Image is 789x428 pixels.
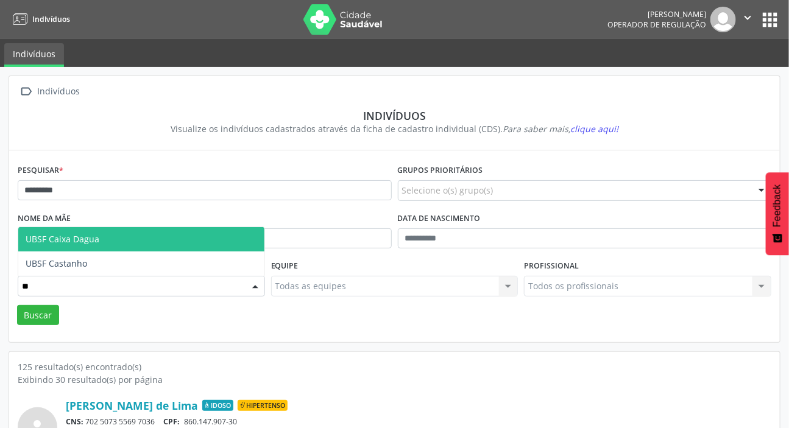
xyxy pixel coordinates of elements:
[18,83,82,100] a:  Indivíduos
[271,257,299,276] label: Equipe
[736,7,759,32] button: 
[398,161,483,180] label: Grupos prioritários
[164,416,180,427] span: CPF:
[26,109,763,122] div: Indivíduos
[524,257,579,276] label: Profissional
[18,373,771,386] div: Exibindo 30 resultado(s) por página
[607,19,706,30] span: Operador de regulação
[32,14,70,24] span: Indivíduos
[402,184,494,197] span: Selecione o(s) grupo(s)
[66,416,771,427] div: 702 5073 5569 7036
[766,172,789,255] button: Feedback - Mostrar pesquisa
[26,258,87,269] span: UBSF Castanho
[17,305,59,326] button: Buscar
[710,7,736,32] img: img
[18,83,35,100] i: 
[18,360,771,373] div: 125 resultado(s) encontrado(s)
[18,209,71,228] label: Nome da mãe
[184,416,237,427] span: 860.147.907-30
[772,184,783,227] span: Feedback
[18,161,63,180] label: Pesquisar
[570,123,618,135] span: clique aqui!
[26,233,99,245] span: UBSF Caixa Dagua
[503,123,618,135] i: Para saber mais,
[9,9,70,29] a: Indivíduos
[238,400,288,411] span: Hipertenso
[741,11,754,24] i: 
[66,416,83,427] span: CNS:
[202,400,233,411] span: Idoso
[4,43,64,67] a: Indivíduos
[759,9,780,30] button: apps
[607,9,706,19] div: [PERSON_NAME]
[66,399,198,412] a: [PERSON_NAME] de Lima
[26,122,763,135] div: Visualize os indivíduos cadastrados através da ficha de cadastro individual (CDS).
[35,83,82,100] div: Indivíduos
[398,209,481,228] label: Data de nascimento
